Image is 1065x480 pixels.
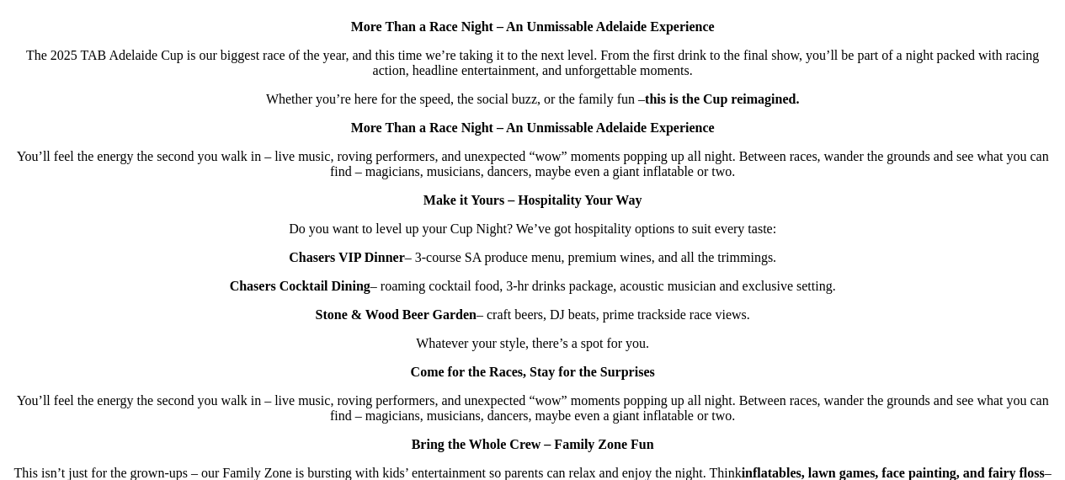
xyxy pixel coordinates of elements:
[351,19,715,34] strong: More Than a Race Night – An Unmissable Adelaide Experience
[645,92,799,106] strong: this is the Cup reimagined.
[7,48,1058,78] p: The 2025 TAB Adelaide Cup is our biggest race of the year, and this time we’re taking it to the n...
[7,279,1058,294] p: – roaming cocktail food, 3-hr drinks package, acoustic musician and exclusive setting.
[7,149,1058,179] p: You’ll feel the energy the second you walk in – live music, roving performers, and unexpected “wo...
[7,393,1058,424] p: You’ll feel the energy the second you walk in – live music, roving performers, and unexpected “wo...
[315,307,476,322] strong: Stone & Wood Beer Garden
[7,336,1058,351] p: Whatever your style, there’s a spot for you.
[289,250,405,264] strong: Chasers VIP Dinner
[351,120,715,135] strong: More Than a Race Night – An Unmissable Adelaide Experience
[741,466,1044,480] strong: inflatables, lawn games, face painting, and fairy floss
[412,437,654,451] strong: Bring the Whole Crew – Family Zone Fun
[7,221,1058,237] p: Do you want to level up your Cup Night? We’ve got hospitality options to suit every taste:
[410,365,654,379] strong: Come for the Races, Stay for the Surprises
[423,193,642,207] strong: Make it Yours – Hospitality Your Way
[7,307,1058,323] p: – craft beers, DJ beats, prime trackside race views.
[230,279,370,293] strong: Chasers Cocktail Dining
[7,92,1058,107] p: Whether you’re here for the speed, the social buzz, or the family fun –
[7,250,1058,265] p: – 3-course SA produce menu, premium wines, and all the trimmings.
